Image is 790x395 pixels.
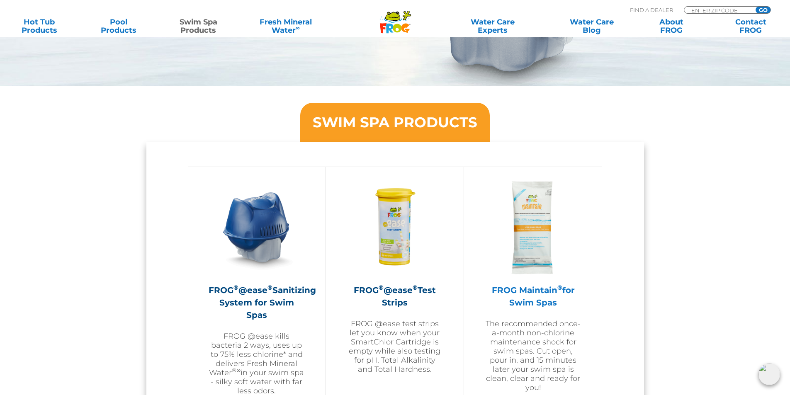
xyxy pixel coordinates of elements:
sup: ® [267,284,272,291]
p: The recommended once-a-month non-chlorine maintenance shock for swim spas. Cut open, pour in, and... [485,319,581,392]
sup: ∞ [296,24,300,31]
a: Water CareExperts [442,18,543,34]
h2: FROG @ease Test Strips [347,284,443,309]
p: Find A Dealer [630,6,673,14]
h2: FROG Maintain for Swim Spas [485,284,581,309]
a: PoolProducts [88,18,150,34]
a: FROG®@ease®Test StripsFROG @ease test strips let you know when your SmartChlor Cartridge is empty... [347,179,443,395]
a: FROG Maintain®for Swim SpasThe recommended once-a-month non-chlorine maintenance shock for swim s... [485,179,581,395]
a: Hot TubProducts [8,18,70,34]
h2: FROG @ease Sanitizing System for Swim Spas [209,284,305,321]
a: Swim SpaProducts [168,18,229,34]
a: Fresh MineralWater∞ [247,18,324,34]
a: AboutFROG [640,18,702,34]
img: openIcon [758,363,780,385]
input: GO [756,7,771,13]
img: ss-maintain-hero-300x300.png [485,179,581,276]
img: FROG-@ease-TS-Bottle-300x300.png [347,179,443,276]
input: Zip Code Form [690,7,746,14]
sup: ® [379,284,384,291]
a: ContactFROG [720,18,782,34]
a: Water CareBlog [561,18,622,34]
img: ss-@ease-hero-300x300.png [209,179,305,276]
sup: ®∞ [232,367,241,373]
sup: ® [233,284,238,291]
sup: ® [413,284,418,291]
p: FROG @ease test strips let you know when your SmartChlor Cartridge is empty while also testing fo... [347,319,443,374]
sup: ® [557,284,562,291]
h3: SWIM SPA PRODUCTS [313,115,477,129]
